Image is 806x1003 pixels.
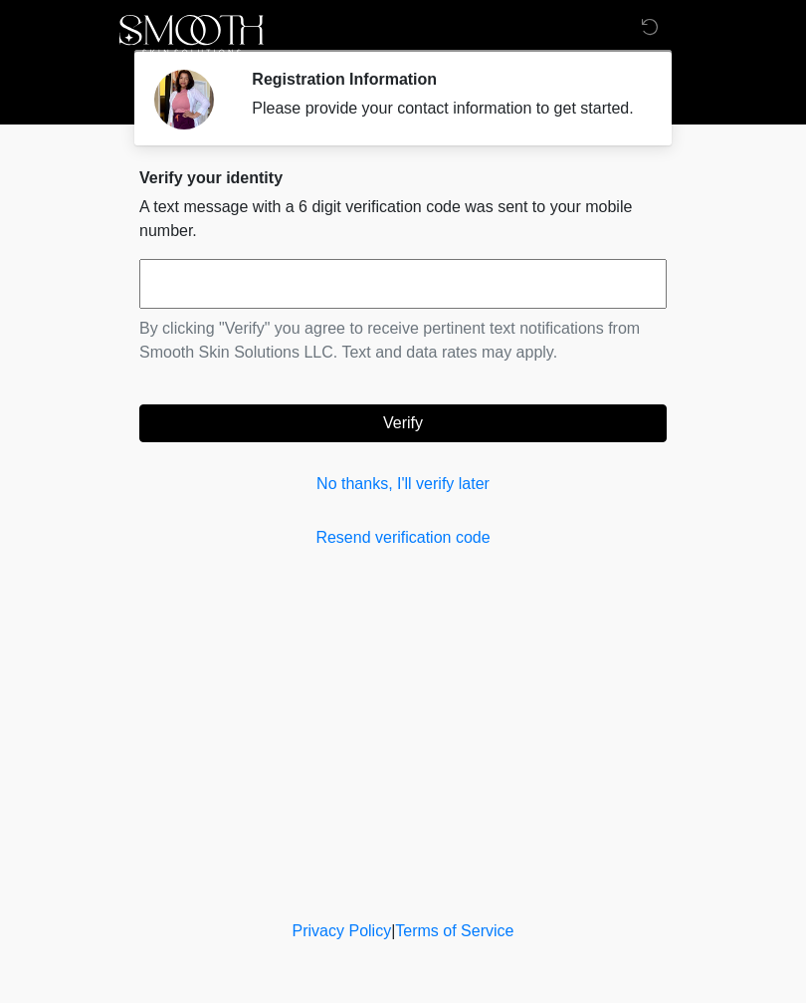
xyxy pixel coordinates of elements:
div: Please provide your contact information to get started. [252,97,637,121]
a: No thanks, I'll verify later [139,472,667,496]
h2: Verify your identity [139,168,667,187]
p: A text message with a 6 digit verification code was sent to your mobile number. [139,195,667,243]
a: Resend verification code [139,526,667,550]
a: Privacy Policy [293,922,392,939]
a: | [391,922,395,939]
img: Smooth Skin Solutions LLC Logo [119,15,264,55]
p: By clicking "Verify" you agree to receive pertinent text notifications from Smooth Skin Solutions... [139,317,667,365]
img: Agent Avatar [154,70,214,129]
button: Verify [139,404,667,442]
h2: Registration Information [252,70,637,89]
a: Terms of Service [395,922,513,939]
